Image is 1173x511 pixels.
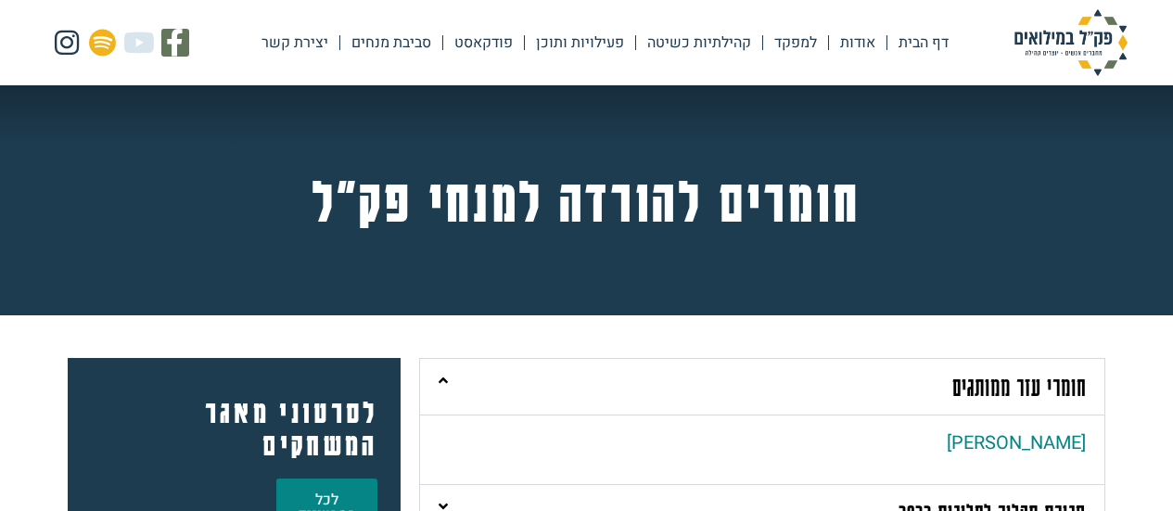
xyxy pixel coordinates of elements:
[636,21,762,64] a: קהילתיות כשיטה
[829,21,886,64] a: אודות
[525,21,635,64] a: פעילויות ותוכן
[250,21,960,64] nav: Menu
[91,395,378,460] h4: לסרטוני מאגר המשחקים
[420,359,1104,415] div: חומרי עזר ממותגים
[443,21,524,64] a: פודקאסט
[420,415,1104,484] div: חומרי עזר ממותגים
[340,21,442,64] a: סביבת מנחים
[143,170,1031,231] h2: חומרים להורדה למנחי פק״ל
[947,429,1086,456] a: [PERSON_NAME]
[250,21,339,64] a: יצירת קשר
[978,9,1164,76] img: פק"ל
[763,21,828,64] a: למפקד
[887,21,960,64] a: דף הבית
[952,372,1086,401] a: חומרי עזר ממותגים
